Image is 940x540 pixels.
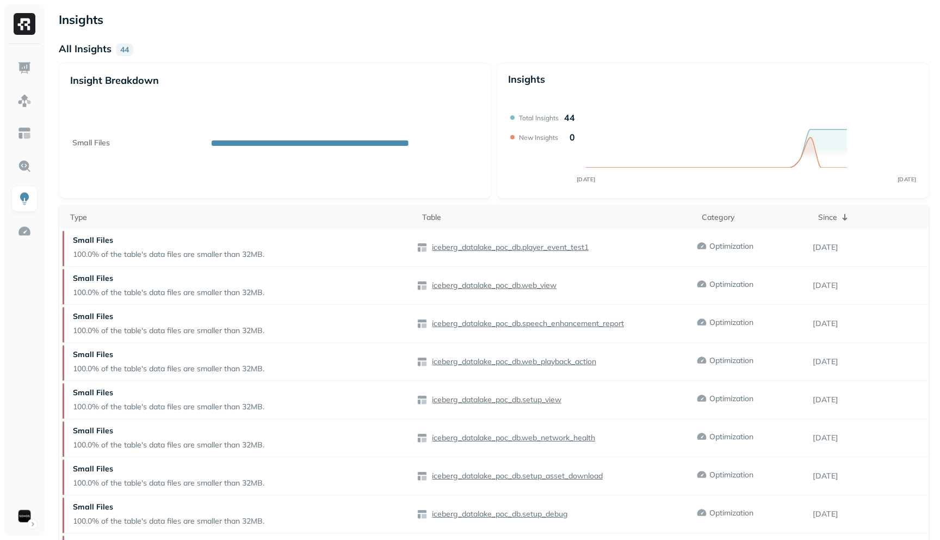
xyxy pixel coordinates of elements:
[430,280,556,291] p: iceberg_datalake_poc_db.web_view
[17,192,32,206] img: Insights
[709,432,753,442] p: Optimization
[70,74,480,87] p: Insight Breakdown
[73,478,264,488] p: 100.0% of the table's data files are smaller than 32MB.
[116,44,133,56] p: 44
[709,508,753,518] p: Optimization
[519,133,558,142] p: New Insights
[430,357,596,367] p: iceberg_datalake_poc_db.web_playback_action
[417,433,428,444] img: table
[17,94,32,108] img: Assets
[417,509,428,520] img: table
[428,318,624,329] a: iceberg_datalake_poc_db.speech_enhancement_report
[430,318,624,329] p: iceberg_datalake_poc_db.speech_enhancement_report
[73,388,264,398] p: Small Files
[73,349,264,360] p: Small Files
[428,509,568,519] a: iceberg_datalake_poc_db.setup_debug
[430,242,589,253] p: iceberg_datalake_poc_db.player_event_test1
[73,249,264,260] p: 100.0% of the table's data files are smaller than 32MB.
[813,395,929,405] p: [DATE]
[17,224,32,238] img: Optimization
[428,471,603,481] a: iceberg_datalake_poc_db.setup_asset_download
[428,395,561,405] a: iceberg_datalake_poc_db.setup_view
[428,357,596,367] a: iceberg_datalake_poc_db.web_playback_action
[73,364,264,374] p: 100.0% of the table's data files are smaller than 32MB.
[73,311,264,322] p: Small Files
[709,279,753,290] p: Optimization
[73,464,264,474] p: Small Files
[73,287,264,298] p: 100.0% of the table's data files are smaller than 32MB.
[73,502,264,512] p: Small Files
[813,509,929,519] p: [DATE]
[17,159,32,173] img: Query Explorer
[70,212,411,223] div: Type
[417,280,428,291] img: table
[428,242,589,253] a: iceberg_datalake_poc_db.player_event_test1
[422,212,691,223] div: Table
[417,357,428,367] img: table
[709,470,753,480] p: Optimization
[898,176,917,183] tspan: [DATE]
[564,112,575,123] p: 44
[519,114,559,122] p: Total Insights
[428,280,556,291] a: iceberg_datalake_poc_db.web_view
[709,394,753,404] p: Optimization
[577,176,596,183] tspan: [DATE]
[702,212,807,223] div: Category
[59,10,929,29] p: Insights
[709,241,753,251] p: Optimization
[430,433,595,443] p: iceberg_datalake_poc_db.web_network_health
[813,280,929,291] p: [DATE]
[813,471,929,481] p: [DATE]
[570,132,575,143] p: 0
[17,126,32,140] img: Asset Explorer
[813,242,929,253] p: [DATE]
[813,318,929,329] p: [DATE]
[17,61,32,75] img: Dashboard
[417,318,428,329] img: table
[14,13,35,35] img: Ryft
[59,42,112,55] p: All Insights
[417,471,428,482] img: table
[709,317,753,328] p: Optimization
[430,395,561,405] p: iceberg_datalake_poc_db.setup_view
[417,242,428,253] img: table
[430,471,603,481] p: iceberg_datalake_poc_db.setup_asset_download
[73,440,264,450] p: 100.0% of the table's data files are smaller than 32MB.
[508,73,545,85] p: Insights
[73,402,264,412] p: 100.0% of the table's data files are smaller than 32MB.
[430,509,568,519] p: iceberg_datalake_poc_db.setup_debug
[818,211,923,224] div: Since
[73,516,264,526] p: 100.0% of the table's data files are smaller than 32MB.
[72,138,110,148] text: Small Files
[17,508,32,524] img: Sonos
[417,395,428,406] img: table
[73,326,264,336] p: 100.0% of the table's data files are smaller than 32MB.
[73,273,264,284] p: Small Files
[73,235,264,246] p: Small Files
[73,426,264,436] p: Small Files
[813,433,929,443] p: [DATE]
[709,355,753,366] p: Optimization
[428,433,595,443] a: iceberg_datalake_poc_db.web_network_health
[813,357,929,367] p: [DATE]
